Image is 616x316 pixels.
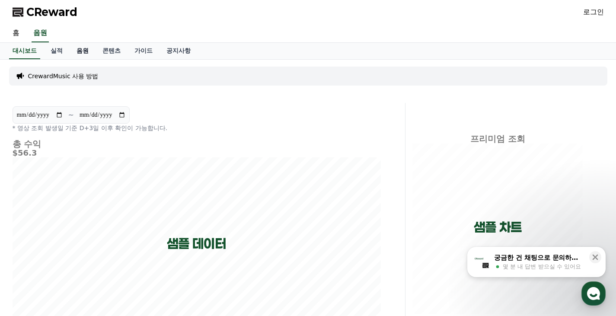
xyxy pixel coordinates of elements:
a: 음원 [32,24,49,42]
a: 실적 [44,43,70,59]
p: ~ [68,110,74,120]
span: 설정 [134,257,144,264]
p: 샘플 데이터 [167,236,226,252]
a: CrewardMusic 사용 방법 [28,72,99,80]
h5: $56.3 [13,149,381,157]
a: 대화 [57,244,112,266]
a: 콘텐츠 [96,43,128,59]
h4: 프리미엄 조회 [412,134,583,144]
a: 음원 [70,43,96,59]
p: * 영상 조회 발생일 기준 D+3일 이후 확인이 가능합니다. [13,124,381,132]
a: CReward [13,5,77,19]
h4: 총 수익 [13,139,381,149]
span: 홈 [27,257,32,264]
p: 샘플 차트 [474,220,522,235]
a: 로그인 [583,7,604,17]
a: 가이드 [128,43,160,59]
a: 대시보드 [9,43,40,59]
a: 공지사항 [160,43,198,59]
a: 설정 [112,244,166,266]
span: 대화 [79,258,89,265]
a: 홈 [3,244,57,266]
span: CReward [26,5,77,19]
a: 홈 [6,24,26,42]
